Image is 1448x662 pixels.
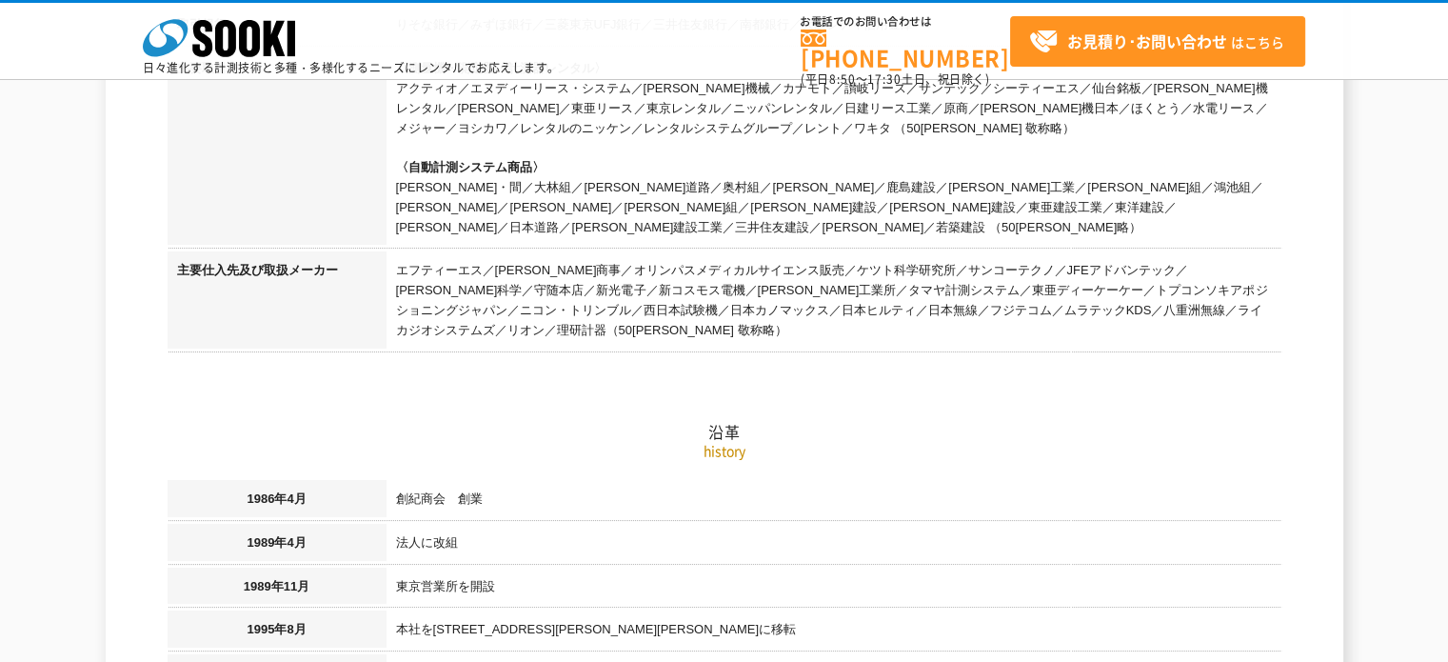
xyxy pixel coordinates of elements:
td: 東京営業所を開設 [387,568,1281,612]
span: 〈自動計測システム商品〉 [396,160,545,174]
p: history [168,441,1281,461]
td: 創紀商会 創業 [387,480,1281,524]
p: 日々進化する計測技術と多種・多様化するニーズにレンタルでお応えします。 [143,62,560,73]
span: お電話でのお問い合わせは [801,16,1010,28]
th: 1989年11月 [168,568,387,612]
a: [PHONE_NUMBER] [801,30,1010,69]
strong: お見積り･お問い合わせ [1067,30,1227,52]
a: お見積り･お問い合わせはこちら [1010,16,1305,67]
td: 法人に改組 [387,524,1281,568]
span: (平日 ～ 土日、祝日除く) [801,70,989,88]
td: アクティオ／エヌディーリース・システム／[PERSON_NAME]機械／カナモト／讃岐リース／サンテック／シーティーエス／仙台銘板／[PERSON_NAME]機レンタル／[PERSON_NAME... [387,50,1281,251]
span: 8:50 [829,70,856,88]
span: 17:30 [867,70,902,88]
th: 1995年8月 [168,611,387,654]
span: はこちら [1029,28,1284,56]
th: 1989年4月 [168,524,387,568]
td: エフティーエス／[PERSON_NAME]商事／オリンパスメディカルサイエンス販売／ケツト科学研究所／サンコーテクノ／JFEアドバンテック／[PERSON_NAME]科学／守随本店／新光電子／新... [387,251,1281,354]
td: 本社を[STREET_ADDRESS][PERSON_NAME][PERSON_NAME]に移転 [387,611,1281,654]
th: 主要取引先 [168,50,387,251]
th: 1986年4月 [168,480,387,524]
h2: 沿革 [168,231,1281,442]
